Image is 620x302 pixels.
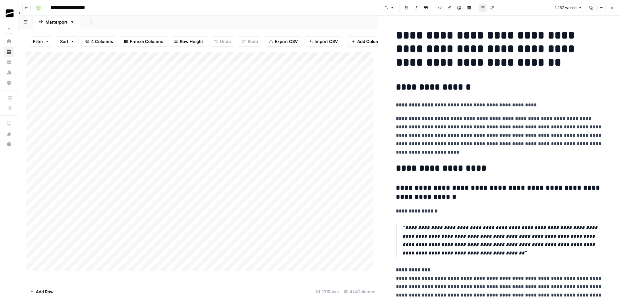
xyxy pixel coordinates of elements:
[238,36,262,47] button: Redo
[341,286,378,297] div: 4/4 Columns
[170,36,207,47] button: Row Height
[248,38,258,45] span: Redo
[315,38,338,45] span: Import CSV
[4,7,15,19] img: OGM Logo
[180,38,203,45] span: Row Height
[130,38,163,45] span: Freeze Columns
[314,286,341,297] div: 131 Rows
[4,118,14,129] a: AirOps Academy
[4,78,14,88] a: Settings
[555,5,576,11] span: 1,257 words
[46,19,67,25] div: Matterport
[4,36,14,47] a: Home
[552,4,585,12] button: 1,257 words
[275,38,298,45] span: Export CSV
[33,16,80,28] a: Matterport
[357,38,382,45] span: Add Column
[4,47,14,57] a: Browse
[60,38,68,45] span: Sort
[265,36,302,47] button: Export CSV
[210,36,235,47] button: Undo
[4,67,14,78] a: Usage
[4,129,14,139] button: What's new?
[120,36,167,47] button: Freeze Columns
[29,36,53,47] button: Filter
[347,36,386,47] button: Add Column
[26,286,57,297] button: Add Row
[305,36,342,47] button: Import CSV
[4,5,14,21] button: Workspace: OGM
[220,38,231,45] span: Undo
[33,38,43,45] span: Filter
[4,57,14,67] a: Your Data
[4,139,14,149] button: Help + Support
[56,36,78,47] button: Sort
[36,288,54,295] span: Add Row
[91,38,113,45] span: 4 Columns
[81,36,117,47] button: 4 Columns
